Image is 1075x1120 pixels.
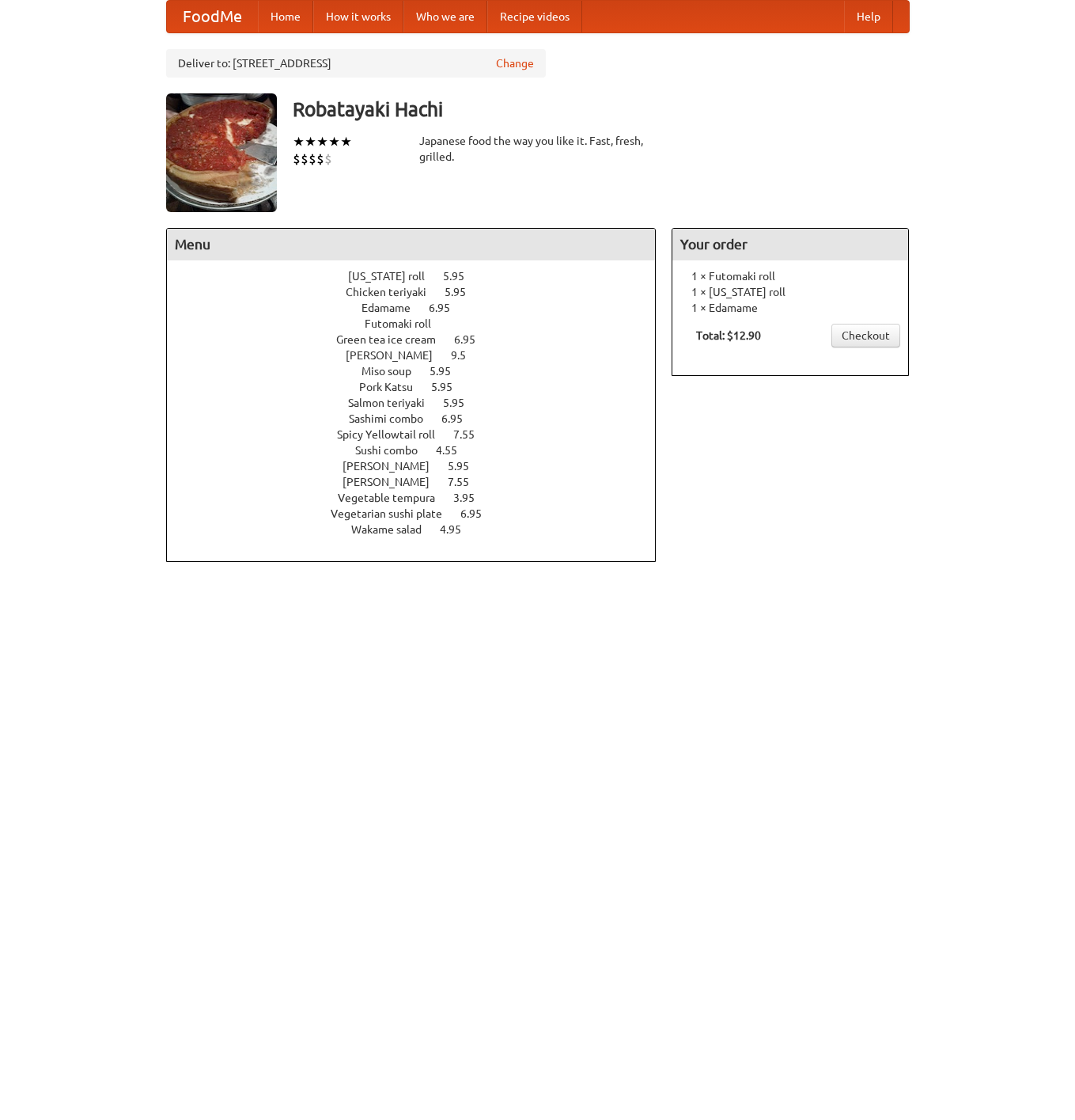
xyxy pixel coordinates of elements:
[496,55,534,71] a: Change
[343,460,498,473] a: [PERSON_NAME] 5.95
[340,133,352,150] li: ★
[324,150,332,168] li: $
[441,412,479,425] span: 6.95
[453,492,490,504] span: 3.95
[348,397,494,409] a: Salmon teriyaki 5.95
[346,286,442,298] span: Chicken teriyaki
[351,523,490,536] a: Wakame salad 4.95
[365,317,476,330] a: Futomaki roll
[301,150,308,168] li: $
[338,492,504,504] a: Vegetable tempura 3.95
[355,444,486,457] a: Sushi combo 4.55
[337,428,451,441] span: Spicy Yellowtail roll
[359,381,429,393] span: Pork Katsu
[293,133,305,150] li: ★
[338,492,451,504] span: Vegetable tempura
[448,460,485,473] span: 5.95
[349,412,439,425] span: Sashimi combo
[331,507,458,520] span: Vegetarian sushi plate
[293,150,301,168] li: $
[436,444,473,457] span: 4.55
[337,428,504,441] a: Spicy Yellowtail roll 7.55
[336,333,505,346] a: Green tea ice cream 6.95
[348,270,441,283] span: [US_STATE] roll
[313,1,403,32] a: How it works
[346,349,449,362] span: [PERSON_NAME]
[451,349,482,362] span: 9.5
[431,381,468,393] span: 5.95
[308,150,316,168] li: $
[343,476,445,488] span: [PERSON_NAME]
[328,133,340,150] li: ★
[844,1,893,32] a: Help
[293,93,910,125] h3: Robatayaki Hachi
[460,507,498,520] span: 6.95
[429,302,466,314] span: 6.95
[348,397,441,409] span: Salmon teriyaki
[355,444,433,457] span: Sushi combo
[361,365,480,378] a: Miso soup 5.95
[359,381,482,393] a: Pork Katsu 5.95
[167,229,656,260] h4: Menu
[430,365,467,378] span: 5.95
[346,286,495,298] a: Chicken teriyaki 5.95
[680,268,900,284] li: 1 × Futomaki roll
[403,1,487,32] a: Who we are
[258,1,313,32] a: Home
[361,365,427,378] span: Miso soup
[361,302,426,314] span: Edamame
[672,229,908,260] h4: Your order
[680,300,900,316] li: 1 × Edamame
[166,93,277,212] img: angular.jpg
[346,349,495,362] a: [PERSON_NAME] 9.5
[166,49,546,78] div: Deliver to: [STREET_ADDRESS]
[487,1,582,32] a: Recipe videos
[440,523,477,536] span: 4.95
[343,460,445,473] span: [PERSON_NAME]
[349,412,492,425] a: Sashimi combo 6.95
[167,1,258,32] a: FoodMe
[443,270,480,283] span: 5.95
[365,317,447,330] span: Futomaki roll
[336,333,452,346] span: Green tea ice cream
[316,150,324,168] li: $
[443,397,480,409] span: 5.95
[453,428,490,441] span: 7.55
[831,324,900,347] a: Checkout
[351,523,437,536] span: Wakame salad
[680,284,900,300] li: 1 × [US_STATE] roll
[348,270,494,283] a: [US_STATE] roll 5.95
[696,329,761,342] b: Total: $12.90
[316,133,328,150] li: ★
[448,476,485,488] span: 7.55
[361,302,479,314] a: Edamame 6.95
[419,133,657,165] div: Japanese food the way you like it. Fast, fresh, grilled.
[305,133,316,150] li: ★
[331,507,511,520] a: Vegetarian sushi plate 6.95
[343,476,498,488] a: [PERSON_NAME] 7.55
[454,333,491,346] span: 6.95
[445,286,482,298] span: 5.95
